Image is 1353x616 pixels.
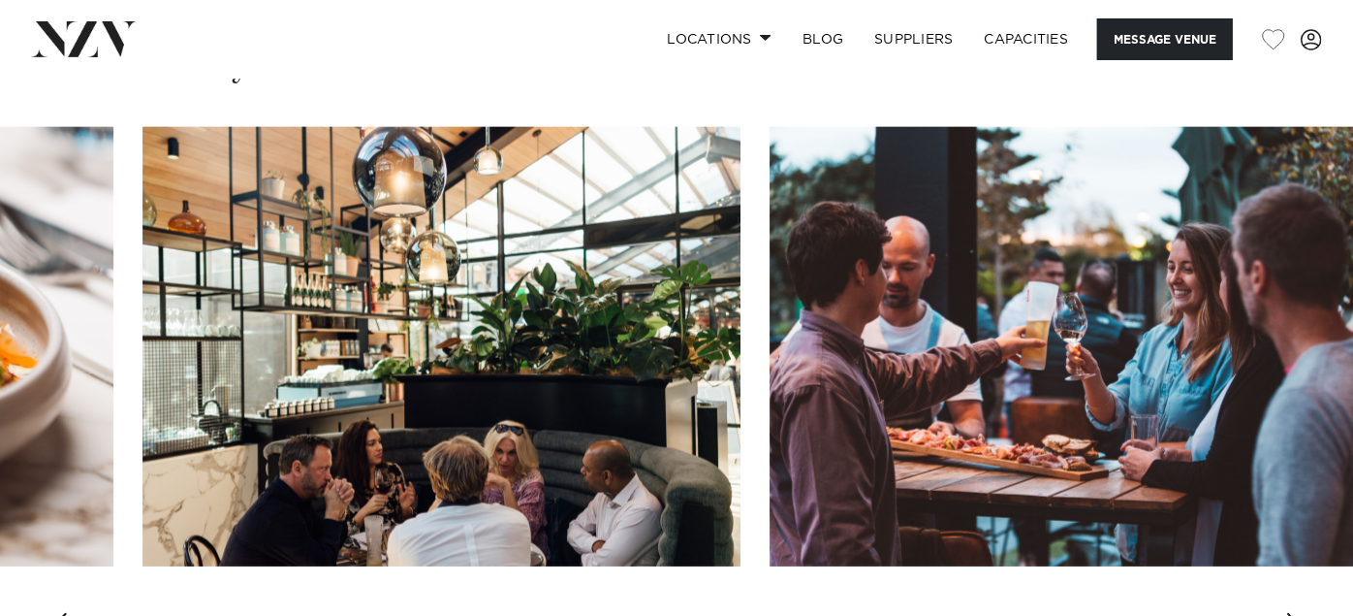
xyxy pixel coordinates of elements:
swiper-slide: 15 / 22 [142,127,740,567]
a: SUPPLIERS [859,18,968,60]
a: BLOG [787,18,859,60]
button: Message Venue [1097,18,1233,60]
a: Locations [651,18,787,60]
img: nzv-logo.png [31,21,137,56]
a: Capacities [969,18,1085,60]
